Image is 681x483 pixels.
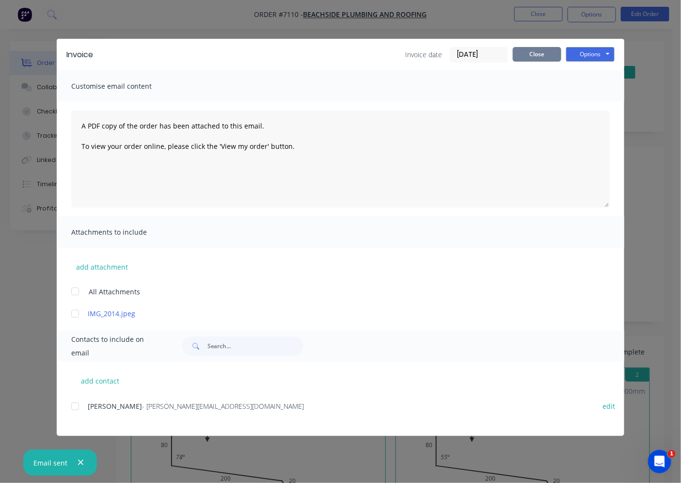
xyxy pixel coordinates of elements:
button: add attachment [71,259,133,274]
iframe: Intercom live chat [648,450,671,473]
span: Attachments to include [71,225,178,239]
span: 1 [668,450,676,458]
button: add contact [71,373,129,388]
input: Search... [207,337,303,356]
span: [PERSON_NAME] [88,402,142,411]
div: Invoice [66,49,93,61]
div: Email sent [33,458,67,468]
button: Close [513,47,561,62]
span: All Attachments [89,287,140,297]
span: Customise email content [71,80,178,93]
span: Contacts to include on email [71,333,158,360]
a: IMG_2014.jpeg [88,308,586,319]
textarea: A PDF copy of the order has been attached to this email. To view your order online, please click ... [71,111,610,208]
button: edit [597,400,621,413]
button: Options [566,47,615,62]
span: - [PERSON_NAME][EMAIL_ADDRESS][DOMAIN_NAME] [142,402,304,411]
span: Invoice date [405,49,442,60]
